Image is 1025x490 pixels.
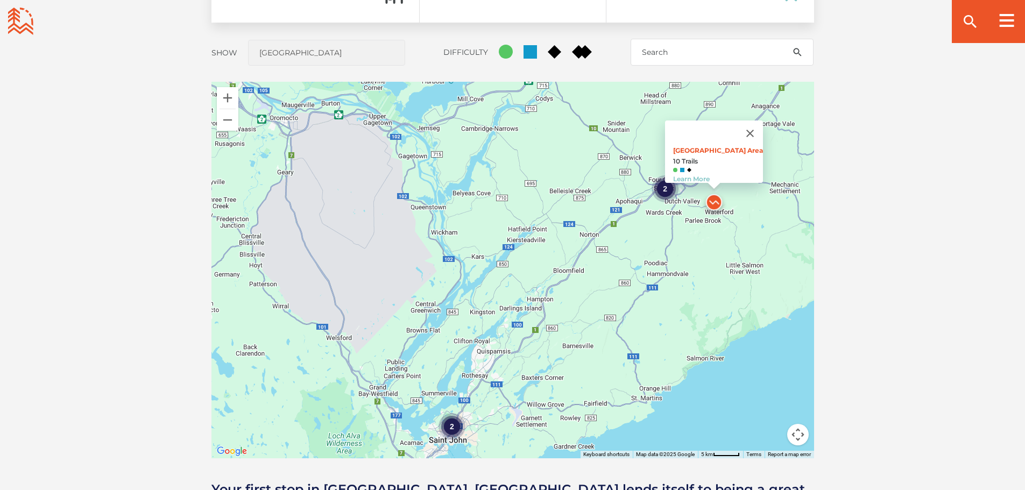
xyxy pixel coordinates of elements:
button: Zoom out [217,109,238,131]
a: [GEOGRAPHIC_DATA] Area [673,146,763,154]
div: 2 [438,413,465,440]
img: Green Circle [673,168,677,172]
button: Map camera controls [787,424,809,445]
label: Show [211,48,237,58]
img: Black Diamond [687,168,691,172]
button: Keyboard shortcuts [583,451,630,458]
img: Blue Square [680,168,684,172]
ion-icon: search [962,13,979,30]
button: search [781,39,814,66]
a: Report a map error [768,451,811,457]
span: 5 km [701,451,713,457]
input: Search [631,39,814,66]
button: Map Scale: 5 km per 46 pixels [698,451,743,458]
span: Map data ©2025 Google [636,451,695,457]
a: Open this area in Google Maps (opens a new window) [214,444,250,458]
button: Zoom in [217,87,238,109]
label: Difficulty [443,47,488,57]
button: Close [737,120,763,146]
img: Google [214,444,250,458]
div: 2 [652,175,678,202]
strong: 10 Trails [673,157,763,165]
a: Learn More [673,175,710,183]
a: Terms (opens in new tab) [746,451,761,457]
ion-icon: search [792,47,803,58]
